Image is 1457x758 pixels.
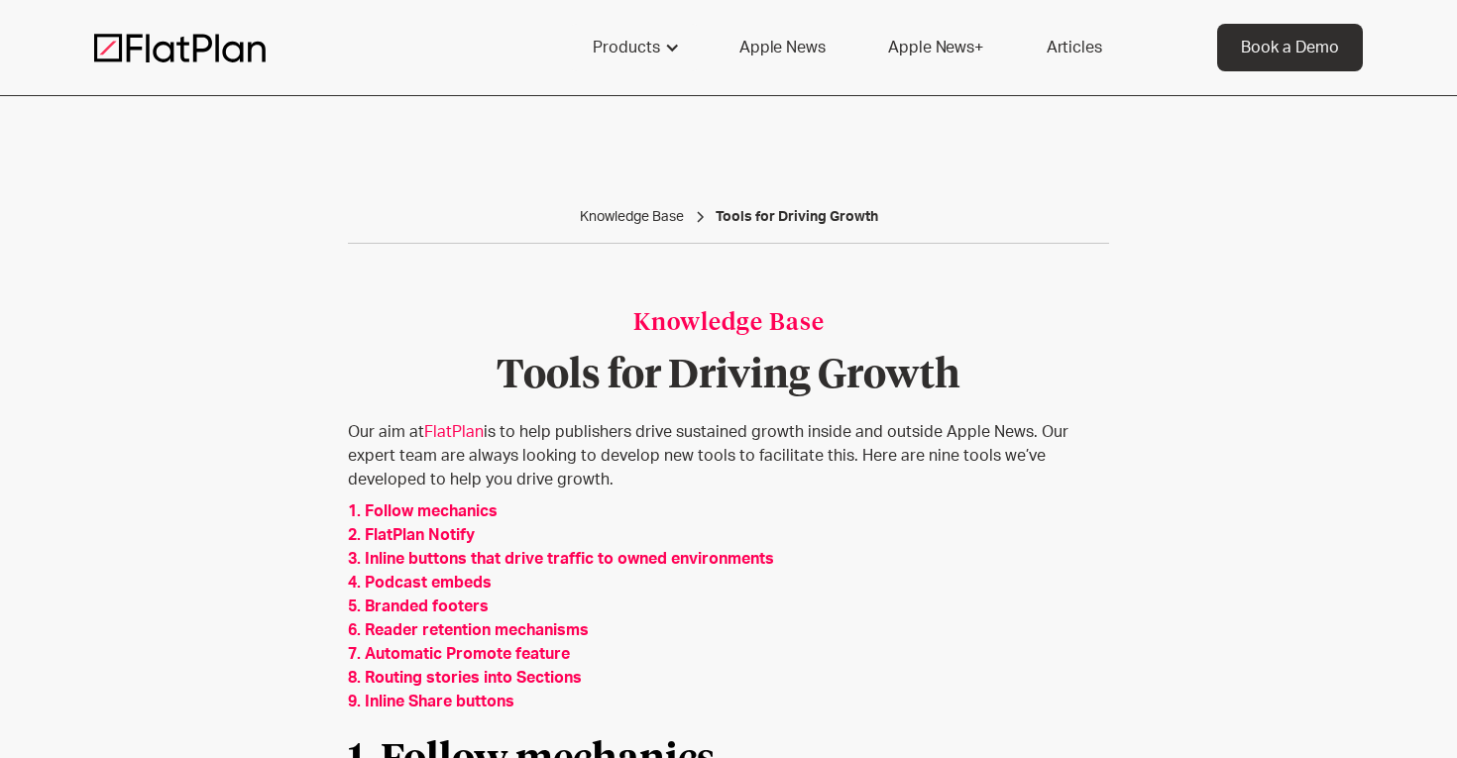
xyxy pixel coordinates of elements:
[1023,24,1126,71] a: Articles
[580,207,684,227] a: Knowledge Base
[348,670,582,686] a: 8. Routing stories into Sections
[348,575,492,591] a: 4. Podcast embeds
[348,646,570,662] a: 7. Automatic Promote feature
[1217,24,1363,71] a: Book a Demo
[348,420,1109,491] p: Our aim at is to help publishers drive sustained growth inside and outside Apple News. Our expert...
[348,307,1109,341] div: Knowledge Base
[716,207,878,227] a: Tools for Driving Growth
[348,527,475,543] a: 2. FlatPlan Notify
[348,598,489,614] a: 5. Branded footers
[348,622,589,638] a: 6. Reader retention mechanisms
[1241,36,1339,59] div: Book a Demo
[424,424,484,440] a: FlatPlan
[569,24,700,71] div: Products
[348,503,498,519] a: 1. Follow mechanics
[348,357,1109,396] h1: Tools for Driving Growth
[864,24,1006,71] a: Apple News+
[348,694,514,709] a: 9. Inline Share buttons
[716,24,848,71] a: Apple News
[593,36,660,59] div: Products
[348,551,774,567] a: 3. Inline buttons that drive traffic to owned environments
